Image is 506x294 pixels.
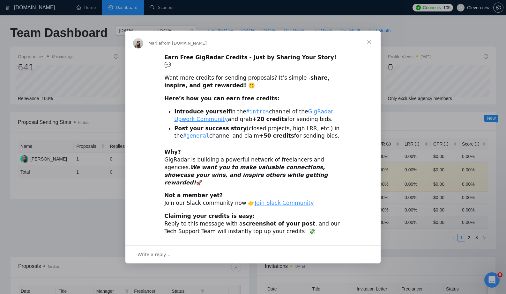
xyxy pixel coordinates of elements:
[161,41,207,46] span: from [DOMAIN_NAME]
[174,108,342,123] li: in the channel of the and grab for sending bids.
[164,212,342,235] div: Reply to this message with a , and our Tech Support Team will instantly top up your credits! 💸
[138,250,171,259] span: Write a reply…
[255,200,314,206] a: Join Slack Community
[174,108,333,122] a: GigRadar Upwork Community
[174,125,247,132] b: Post your success story
[358,31,381,54] span: Close
[164,148,342,186] div: GigRadar is building a powerful network of freelancers and agencies. 🚀
[259,133,294,139] b: +50 credits
[164,74,342,90] div: Want more credits for sending proposals? It’s simple -
[164,192,223,198] b: Not a member yet?
[183,133,209,139] a: #general
[125,245,381,263] div: Open conversation and reply
[164,164,328,186] i: We want you to make valuable connections, showcase your wins, and inspire others while getting re...
[252,116,287,122] b: +20 credits
[174,125,342,140] li: (closed projects, high LRR, etc.) in the channel and claim for sending bids.
[246,108,269,115] a: #intros
[164,213,255,219] b: Claiming your credits is easy:
[164,54,336,61] b: Earn Free GigRadar Credits - Just by Sharing Your Story!
[148,41,161,46] span: Mariia
[242,220,315,227] b: screenshot of your post
[133,38,143,48] img: Profile image for Mariia
[164,95,279,102] b: Here’s how you can earn free credits:
[174,108,231,115] b: Introduce yourself
[164,54,342,69] div: 💬
[164,192,342,207] div: Join our Slack community now 👉
[164,149,181,155] b: Why?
